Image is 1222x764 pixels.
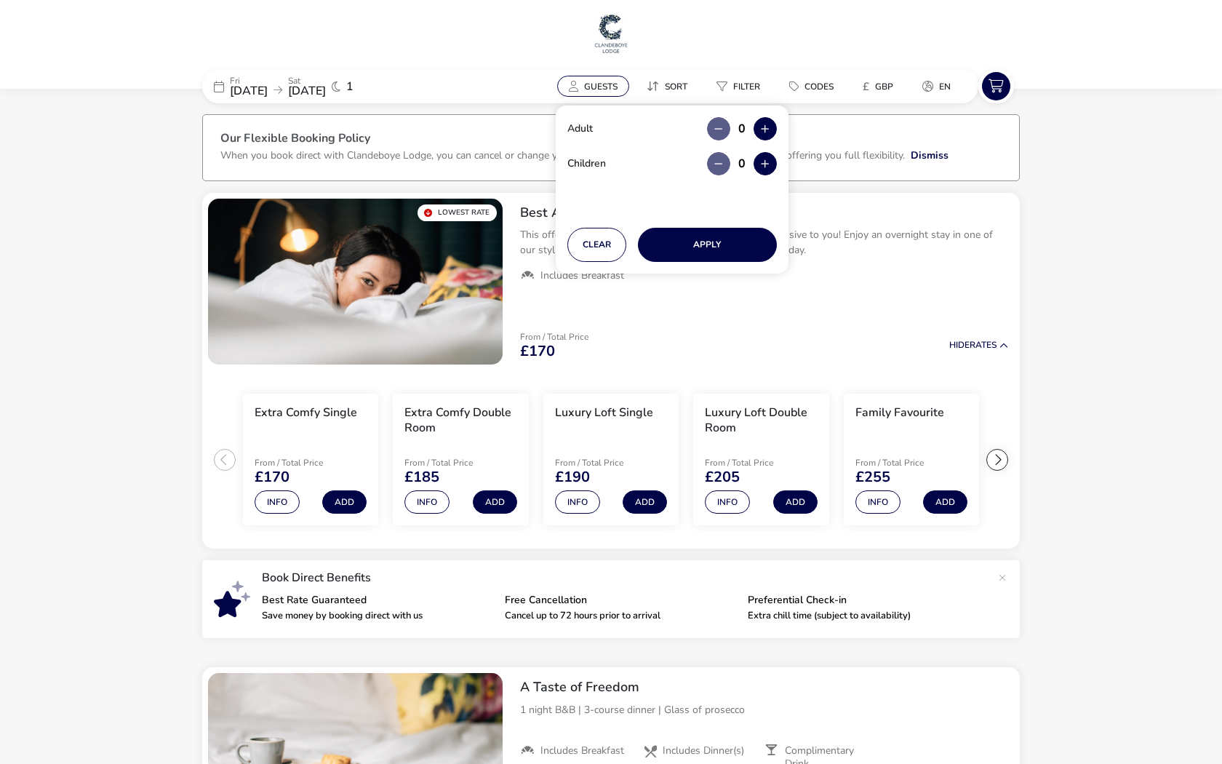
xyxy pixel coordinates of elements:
h3: Family Favourite [855,405,944,421]
button: Info [404,490,450,514]
naf-pibe-menu-bar-item: £GBP [851,76,911,97]
p: Free Cancellation [505,595,736,605]
p: Fri [230,76,268,85]
p: Sat [288,76,326,85]
naf-pibe-menu-bar-item: Guests [557,76,635,97]
p: From / Total Price [255,458,358,467]
p: When you book direct with Clandeboye Lodge, you can cancel or change your booking for free up to ... [220,148,905,162]
p: From / Total Price [520,333,588,341]
button: HideRates [949,341,1008,350]
span: Hide [949,339,970,351]
button: Info [855,490,900,514]
swiper-slide: 2 / 7 [386,388,535,532]
p: This offer is not available on any other website and is exclusive to you! Enjoy an overnight stay... [520,227,1008,258]
span: Includes Breakfast [540,269,624,282]
p: From / Total Price [855,458,959,467]
span: GBP [875,81,893,92]
h3: Our Flexible Booking Policy [220,132,1002,148]
span: Filter [733,81,760,92]
h3: Extra Comfy Double Room [404,405,516,436]
button: Info [705,490,750,514]
span: [DATE] [288,83,326,99]
button: £GBP [851,76,905,97]
div: Fri[DATE]Sat[DATE]1 [202,69,420,103]
button: Add [623,490,667,514]
button: Sort [635,76,699,97]
p: From / Total Price [404,458,508,467]
span: £170 [255,470,289,485]
span: £205 [705,470,740,485]
button: Add [773,490,818,514]
h3: Luxury Loft Double Room [705,405,817,436]
span: £170 [520,344,555,359]
p: 1 night B&B | 3-course dinner | Glass of prosecco [520,702,1008,717]
swiper-slide: 4 / 7 [686,388,836,532]
label: Children [567,159,618,169]
naf-pibe-menu-bar-item: en [911,76,968,97]
swiper-slide: 1 / 7 [236,388,386,532]
span: £255 [855,470,890,485]
img: Main Website [593,12,629,55]
h3: Extra Comfy Single [255,405,357,421]
div: Best Available B&B Rate GuaranteedThis offer is not available on any other website and is exclusi... [508,193,1020,295]
swiper-slide: 1 / 1 [208,199,503,365]
button: Filter [705,76,772,97]
span: Includes Breakfast [540,744,624,757]
span: Guests [584,81,618,92]
button: Guests [557,76,629,97]
button: Dismiss [911,148,949,163]
p: Extra chill time (subject to availability) [748,611,979,621]
button: Codes [778,76,845,97]
p: Book Direct Benefits [262,572,991,584]
p: Save money by booking direct with us [262,611,493,621]
span: Includes Dinner(s) [663,744,744,757]
span: en [939,81,951,92]
button: Info [555,490,600,514]
p: Preferential Check-in [748,595,979,605]
span: Codes [804,81,834,92]
span: £185 [404,470,439,485]
button: Info [255,490,300,514]
span: £190 [555,470,590,485]
h3: Luxury Loft Single [555,405,653,421]
span: [DATE] [230,83,268,99]
div: Lowest Rate [418,204,497,221]
i: £ [863,79,869,94]
naf-pibe-menu-bar-item: Sort [635,76,705,97]
h2: A Taste of Freedom [520,679,1008,696]
p: Cancel up to 72 hours prior to arrival [505,611,736,621]
p: Best Rate Guaranteed [262,595,493,605]
button: Add [923,490,967,514]
span: Sort [665,81,687,92]
button: Clear [567,228,626,262]
naf-pibe-menu-bar-item: Filter [705,76,778,97]
swiper-slide: 5 / 7 [836,388,986,532]
p: From / Total Price [705,458,808,467]
button: Add [473,490,517,514]
span: 1 [346,81,354,92]
button: en [911,76,962,97]
button: Apply [638,228,777,262]
h2: Best Available B&B Rate Guaranteed [520,204,1008,221]
p: From / Total Price [555,458,658,467]
naf-pibe-menu-bar-item: Codes [778,76,851,97]
swiper-slide: 3 / 7 [536,388,686,532]
button: Add [322,490,367,514]
swiper-slide: 6 / 7 [986,388,1136,532]
label: Adult [567,124,604,134]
